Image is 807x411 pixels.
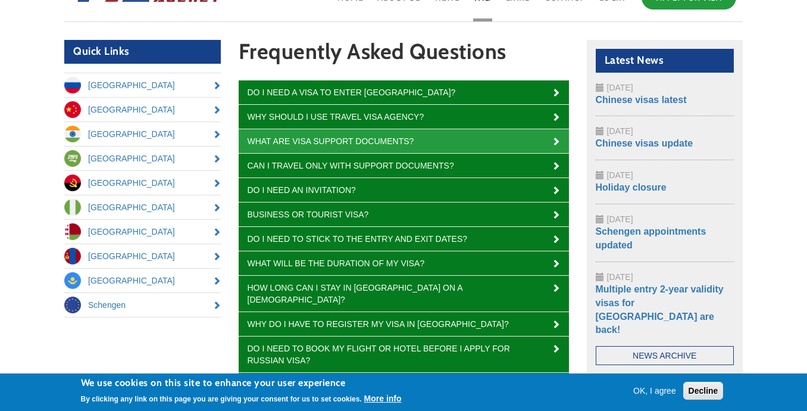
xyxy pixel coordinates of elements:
a: [GEOGRAPHIC_DATA] [64,220,221,244]
span: [DATE] [607,126,633,136]
a: Why should I use Travel Visa Agency? [239,105,569,129]
a: [GEOGRAPHIC_DATA] [64,269,221,292]
a: How long can I stay in [GEOGRAPHIC_DATA] on a [DEMOGRAPHIC_DATA]? [239,276,569,312]
p: By clicking any link on this page you are giving your consent for us to set cookies. [81,395,362,403]
a: News Archive [596,346,734,365]
a: Business or tourist visa? [239,203,569,226]
a: Multiple entry 2-year validity visas for [GEOGRAPHIC_DATA] are back! [596,284,724,335]
a: [GEOGRAPHIC_DATA] [64,73,221,97]
a: Can I travel only with support documents? [239,154,569,178]
h2: Latest News [596,49,734,73]
h2: We use cookies on this site to enhance your user experience [81,376,402,390]
a: Chinese visas latest [596,95,687,105]
a: [GEOGRAPHIC_DATA] [64,195,221,219]
a: [GEOGRAPHIC_DATA] [64,244,221,268]
button: Decline [683,382,724,400]
a: [GEOGRAPHIC_DATA] [64,122,221,146]
button: More info [364,393,402,404]
a: Schengen appointments updated [596,226,706,250]
a: Do I need to book my flight or hotel before I apply for Russian visa? [239,337,569,372]
span: [DATE] [607,83,633,92]
a: Do I need a visa to enter [GEOGRAPHIC_DATA]? [239,80,569,104]
a: Do I need an invitation? [239,178,569,202]
a: What will be the duration of my visa? [239,251,569,275]
a: Why do I have to register my visa in [GEOGRAPHIC_DATA]? [239,312,569,336]
span: [DATE] [607,272,633,282]
a: What are visa support documents? [239,129,569,153]
button: OK, I agree [628,385,681,397]
a: Chinese visas update [596,138,693,148]
a: [GEOGRAPHIC_DATA] [64,171,221,195]
a: [GEOGRAPHIC_DATA] [64,147,221,170]
a: Schengen [64,293,221,317]
span: [DATE] [607,214,633,224]
span: [DATE] [607,170,633,180]
a: Do I need to stick to the entry and exit dates? [239,227,569,251]
h1: Frequently Asked Questions [239,40,569,69]
a: Holiday closure [596,182,667,192]
a: [GEOGRAPHIC_DATA] [64,98,221,122]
